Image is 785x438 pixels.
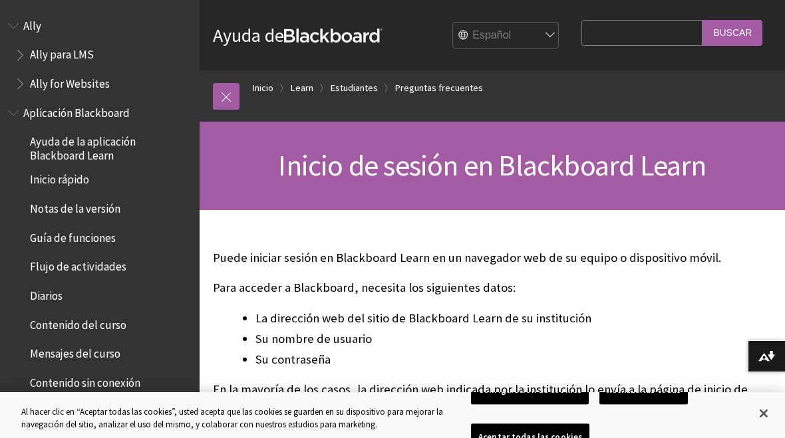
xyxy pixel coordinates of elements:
span: Guía de funciones [30,227,116,245]
span: Ally para LMS [30,44,94,62]
span: Mensajes del curso [30,343,120,361]
span: Flujo de actividades [30,256,126,274]
p: En la mayoría de los casos, la dirección web indicada por la institución lo envía a la página de ... [213,381,772,415]
li: Su nombre de usuario [255,330,772,348]
span: Ayuda de la aplicación Blackboard Learn [30,131,190,162]
p: Puede iniciar sesión en Blackboard Learn en un navegador web de su equipo o dispositivo móvil. [213,249,772,267]
span: Notas de la versión [30,197,120,215]
a: Ayuda deBlackboard [213,23,383,47]
div: Al hacer clic en “Aceptar todas las cookies”, usted acepta que las cookies se guarden en su dispo... [21,405,471,431]
span: Aplicación Blackboard [23,102,130,120]
p: Para acceder a Blackboard, necesita los siguientes datos: [213,279,772,296]
span: Ally for Websites [30,72,110,90]
a: Estudiantes [331,80,378,96]
strong: Blackboard [284,29,383,43]
input: Buscar [703,20,762,46]
button: Cerrar [749,399,778,428]
a: Preguntas frecuentes [395,80,483,96]
nav: Book outline for Anthology Ally Help [8,15,192,95]
a: Inicio [253,80,273,96]
span: Diarios [30,284,63,302]
select: Site Language Selector [453,23,559,49]
span: Contenido del curso [30,314,126,332]
span: Inicio de sesión en Blackboard Learn [278,147,706,183]
li: Su contraseña [255,350,772,369]
a: Learn [291,80,313,96]
span: Contenido sin conexión [30,372,140,389]
span: Inicio rápido [30,169,89,187]
span: Ally [23,15,41,33]
li: La dirección web del sitio de Blackboard Learn de su institución [255,309,772,328]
